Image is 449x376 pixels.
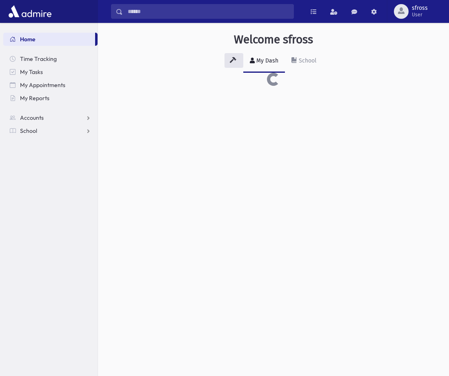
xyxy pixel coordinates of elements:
img: AdmirePro [7,3,53,20]
div: School [297,57,316,64]
h3: Welcome sfross [234,33,313,47]
span: Home [20,36,36,43]
span: My Reports [20,94,49,102]
a: School [285,50,323,73]
a: Accounts [3,111,98,124]
a: Home [3,33,95,46]
a: My Reports [3,92,98,105]
span: Time Tracking [20,55,57,63]
span: User [412,11,428,18]
input: Search [123,4,293,19]
a: My Tasks [3,65,98,78]
a: My Appointments [3,78,98,92]
span: sfross [412,5,428,11]
span: My Tasks [20,68,43,76]
span: Accounts [20,114,44,121]
a: School [3,124,98,137]
a: Time Tracking [3,52,98,65]
span: My Appointments [20,81,65,89]
span: School [20,127,37,134]
div: My Dash [255,57,278,64]
a: My Dash [243,50,285,73]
